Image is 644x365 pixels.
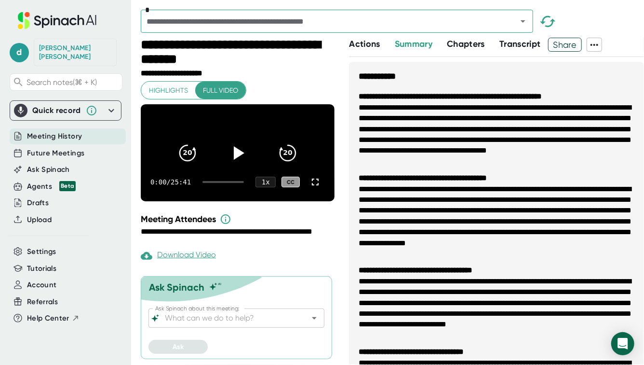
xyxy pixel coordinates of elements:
button: Help Center [27,313,80,324]
span: Highlights [149,84,188,97]
button: Open [308,311,321,325]
div: Agents [27,181,76,192]
button: Summary [395,38,432,51]
button: Agents Beta [27,181,76,192]
span: Search notes (⌘ + K) [27,78,97,87]
div: Quick record [14,101,117,120]
button: Open [516,14,530,28]
div: Download Video [141,250,216,262]
div: 0:00 / 25:41 [150,178,191,186]
span: Actions [349,39,380,49]
span: d [10,43,29,62]
button: Future Meetings [27,148,84,159]
button: Actions [349,38,380,51]
button: Highlights [141,82,196,99]
button: Account [27,280,56,291]
button: Settings [27,246,56,257]
button: Share [548,38,582,52]
input: What can we do to help? [163,311,293,325]
div: Beta [59,181,76,191]
button: Tutorials [27,263,56,274]
span: Chapters [447,39,485,49]
span: Transcript [499,39,541,49]
span: Full video [203,84,238,97]
div: Dan Chamberlain [39,44,111,61]
button: Full video [195,82,246,99]
span: Share [549,36,582,53]
div: Ask Spinach [149,281,204,293]
div: 1 x [255,177,276,187]
div: Quick record [32,106,81,115]
button: Transcript [499,38,541,51]
button: Upload [27,214,52,225]
button: Ask Spinach [27,164,70,175]
span: Help Center [27,313,69,324]
button: Meeting History [27,131,82,142]
button: Chapters [447,38,485,51]
div: Open Intercom Messenger [611,332,634,355]
span: Ask [173,343,184,351]
span: Summary [395,39,432,49]
div: CC [282,177,300,188]
div: Meeting Attendees [141,213,337,225]
button: Ask [148,340,208,354]
button: Referrals [27,296,58,308]
button: Drafts [27,197,49,209]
